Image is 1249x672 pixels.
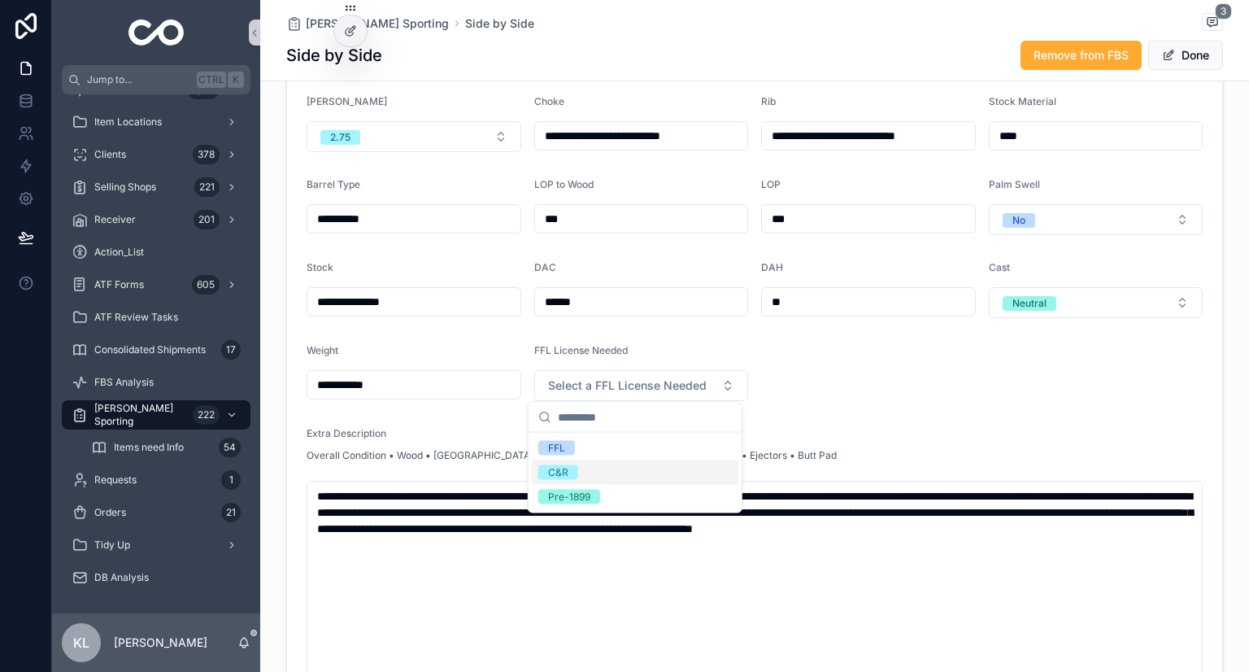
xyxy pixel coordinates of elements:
p: Overall Condition • Wood • [GEOGRAPHIC_DATA] • Scroll • Bead • Break Action • Chequering • Ejecto... [307,448,837,463]
a: Side by Side [465,15,534,32]
span: DAH [761,261,783,273]
a: Items need Info54 [81,433,250,462]
div: FFL [548,441,565,456]
a: [PERSON_NAME] Sporting222 [62,400,250,430]
span: Clients [94,148,126,161]
span: Selling Shops [94,181,156,194]
span: ATF Forms [94,278,144,291]
div: 605 [192,275,220,295]
button: Done [1148,41,1223,70]
span: DAC [534,261,556,273]
a: Selling Shops221 [62,172,250,202]
div: Neutral [1012,296,1047,311]
span: Stock [307,261,333,273]
p: [PERSON_NAME] [114,635,207,651]
a: ATF Forms605 [62,270,250,299]
span: [PERSON_NAME] Sporting [94,402,186,428]
span: Palm Swell [989,178,1040,190]
div: 378 [193,145,220,164]
span: DB Analysis [94,571,149,584]
div: 1 [221,470,241,490]
a: DB Analysis [62,563,250,592]
span: Receiver [94,213,136,226]
span: LOP [761,178,781,190]
span: Remove from FBS [1034,47,1129,63]
span: Rib [761,95,776,107]
div: 54 [219,438,241,457]
a: Requests1 [62,465,250,495]
span: FBS Analysis [94,376,154,389]
div: 21 [221,503,241,522]
button: Jump to...CtrlK [62,65,250,94]
span: KL [73,633,89,652]
span: K [229,73,242,86]
div: Pre-1899 [548,490,590,504]
span: Tidy Up [94,539,130,552]
div: No [1012,213,1025,228]
div: Suggestions [529,433,742,513]
div: C&R [548,465,568,480]
span: FFL License Needed [534,344,628,356]
span: Jump to... [87,73,190,86]
button: Remove from FBS [1021,41,1142,70]
button: Select Button [534,370,749,401]
h1: Side by Side [286,44,382,67]
span: Consolidated Shipments [94,343,206,356]
div: 221 [194,177,220,197]
a: Clients378 [62,140,250,169]
span: Cast [989,261,1010,273]
div: scrollable content [52,94,260,613]
button: Select Button [989,204,1203,235]
span: Orders [94,506,126,519]
span: Barrel Type [307,178,360,190]
span: Select a FFL License Needed [548,377,707,394]
div: 2.75 [330,130,350,145]
span: ATF Review Tasks [94,311,178,324]
a: Action_List [62,238,250,267]
a: Receiver201 [62,205,250,234]
a: FBS Analysis [62,368,250,397]
span: Extra Description [307,427,386,439]
a: Tidy Up [62,530,250,560]
a: [PERSON_NAME] Sporting [286,15,449,32]
span: Stock Material [989,95,1056,107]
span: Item Locations [94,116,162,129]
div: 222 [193,405,220,425]
div: 17 [221,340,241,360]
a: ATF Review Tasks [62,303,250,332]
a: Item Locations [62,107,250,137]
a: Consolidated Shipments17 [62,335,250,364]
img: App logo [128,20,185,46]
span: Action_List [94,246,144,259]
span: [PERSON_NAME] Sporting [306,15,449,32]
button: Select Button [989,287,1203,318]
span: Items need Info [114,441,184,454]
span: Requests [94,473,137,487]
span: [PERSON_NAME] [307,95,387,107]
a: Orders21 [62,498,250,527]
button: Select Button [307,121,521,152]
div: 201 [194,210,220,229]
span: Ctrl [197,72,226,88]
span: 3 [1215,3,1232,20]
span: Weight [307,344,338,356]
button: 3 [1202,13,1223,33]
span: Choke [534,95,564,107]
span: LOP to Wood [534,178,594,190]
